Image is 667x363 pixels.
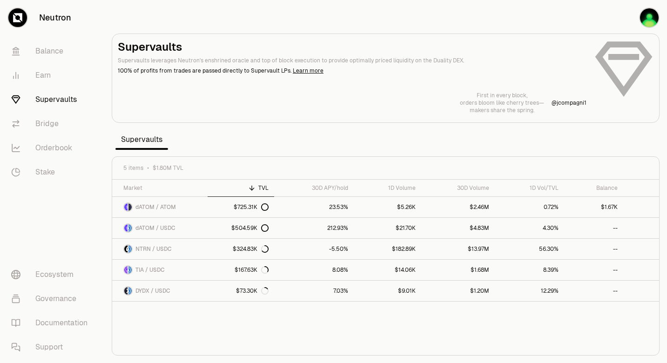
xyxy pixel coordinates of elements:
a: @jcompagni1 [552,99,586,107]
span: $1.80M TVL [153,164,183,172]
a: $4.83M [421,218,495,238]
a: -- [564,260,623,280]
div: Balance [570,184,618,192]
a: Governance [4,287,101,311]
div: $324.83K [233,245,269,253]
div: 1D Vol/TVL [500,184,559,192]
div: 30D Volume [427,184,489,192]
span: TIA / USDC [135,266,165,274]
a: $14.06K [354,260,421,280]
a: 23.53% [274,197,354,217]
img: dATOM Logo [124,224,128,232]
a: $504.59K [208,218,274,238]
a: Orderbook [4,136,101,160]
a: Supervaults [4,87,101,112]
a: $725.31K [208,197,274,217]
a: $182.89K [354,239,421,259]
a: Earn [4,63,101,87]
a: DYDX LogoUSDC LogoDYDX / USDC [112,281,208,301]
p: orders bloom like cherry trees— [460,99,544,107]
span: dATOM / USDC [135,224,175,232]
a: 7.03% [274,281,354,301]
a: 8.08% [274,260,354,280]
h2: Supervaults [118,40,586,54]
img: USDC Logo [128,245,132,253]
img: ATOM Logo [128,203,132,211]
a: $5.26K [354,197,421,217]
a: -- [564,281,623,301]
a: First in every block,orders bloom like cherry trees—makers share the spring. [460,92,544,114]
a: 8.39% [495,260,564,280]
img: DYDX Logo [124,287,128,295]
img: dATOM Logo [124,203,128,211]
a: dATOM LogoATOM LogodATOM / ATOM [112,197,208,217]
a: $9.01K [354,281,421,301]
a: $1.20M [421,281,495,301]
div: $167.63K [235,266,269,274]
p: Supervaults leverages Neutron's enshrined oracle and top of block execution to provide optimally ... [118,56,586,65]
span: NTRN / USDC [135,245,172,253]
a: $324.83K [208,239,274,259]
a: TIA LogoUSDC LogoTIA / USDC [112,260,208,280]
div: 1D Volume [359,184,416,192]
img: USDC Logo [128,224,132,232]
a: $167.63K [208,260,274,280]
a: dATOM LogoUSDC LogodATOM / USDC [112,218,208,238]
a: Learn more [293,67,323,74]
a: 212.93% [274,218,354,238]
img: USDC Logo [128,287,132,295]
a: 12.29% [495,281,564,301]
a: 56.30% [495,239,564,259]
img: NTRN Logo [124,245,128,253]
p: First in every block, [460,92,544,99]
img: ledger [640,8,659,27]
a: Stake [4,160,101,184]
p: makers share the spring. [460,107,544,114]
div: $504.59K [231,224,269,232]
span: dATOM / ATOM [135,203,176,211]
a: $21.70K [354,218,421,238]
a: Ecosystem [4,262,101,287]
div: Market [123,184,202,192]
a: NTRN LogoUSDC LogoNTRN / USDC [112,239,208,259]
a: -5.50% [274,239,354,259]
div: TVL [213,184,269,192]
a: $2.46M [421,197,495,217]
span: 5 items [123,164,143,172]
div: 30D APY/hold [280,184,348,192]
p: 100% of profits from trades are passed directly to Supervault LPs. [118,67,586,75]
a: Support [4,335,101,359]
a: $73.30K [208,281,274,301]
a: Documentation [4,311,101,335]
span: Supervaults [115,130,168,149]
p: @ jcompagni1 [552,99,586,107]
a: -- [564,239,623,259]
a: $13.97M [421,239,495,259]
div: $73.30K [236,287,269,295]
a: Balance [4,39,101,63]
a: Bridge [4,112,101,136]
a: 0.72% [495,197,564,217]
div: $725.31K [234,203,269,211]
a: 4.30% [495,218,564,238]
a: $1.67K [564,197,623,217]
img: USDC Logo [128,266,132,274]
a: -- [564,218,623,238]
a: $1.68M [421,260,495,280]
span: DYDX / USDC [135,287,170,295]
img: TIA Logo [124,266,128,274]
